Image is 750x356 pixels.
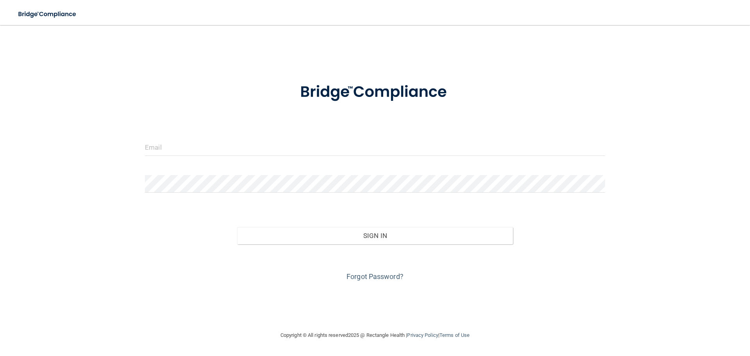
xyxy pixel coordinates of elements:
[232,323,518,348] div: Copyright © All rights reserved 2025 @ Rectangle Health | |
[145,138,605,156] input: Email
[284,72,466,113] img: bridge_compliance_login_screen.278c3ca4.svg
[12,6,84,22] img: bridge_compliance_login_screen.278c3ca4.svg
[439,332,470,338] a: Terms of Use
[237,227,513,244] button: Sign In
[407,332,438,338] a: Privacy Policy
[346,272,404,281] a: Forgot Password?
